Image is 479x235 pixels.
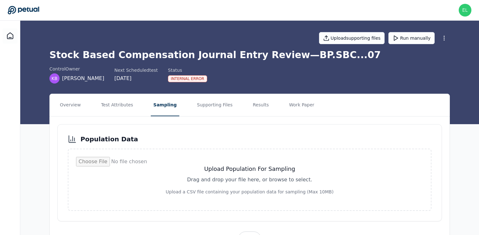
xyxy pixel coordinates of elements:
div: Internal Error [168,75,207,82]
div: Next Scheduled test [114,67,158,73]
span: KB [52,75,58,82]
button: Sampling [151,94,179,116]
span: [PERSON_NAME] [62,75,104,82]
img: eliot+klaviyo@petual.ai [459,4,471,17]
button: Test Attributes [99,94,136,116]
a: Go to Dashboard [8,6,39,15]
a: Dashboard [3,28,18,44]
button: Overview [57,94,83,116]
button: Run manually [388,32,435,44]
button: Work Paper [287,94,317,116]
h3: Population Data [80,135,138,144]
div: Status [168,67,207,73]
button: Uploadsupporting files [319,32,385,44]
div: [DATE] [114,75,158,82]
button: More Options [438,32,450,44]
nav: Tabs [50,94,450,116]
button: Results [250,94,271,116]
button: Supporting Files [195,94,235,116]
div: control Owner [49,66,104,72]
h1: Stock Based Compensation Journal Entry Review — BP.SBC...07 [49,49,450,61]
